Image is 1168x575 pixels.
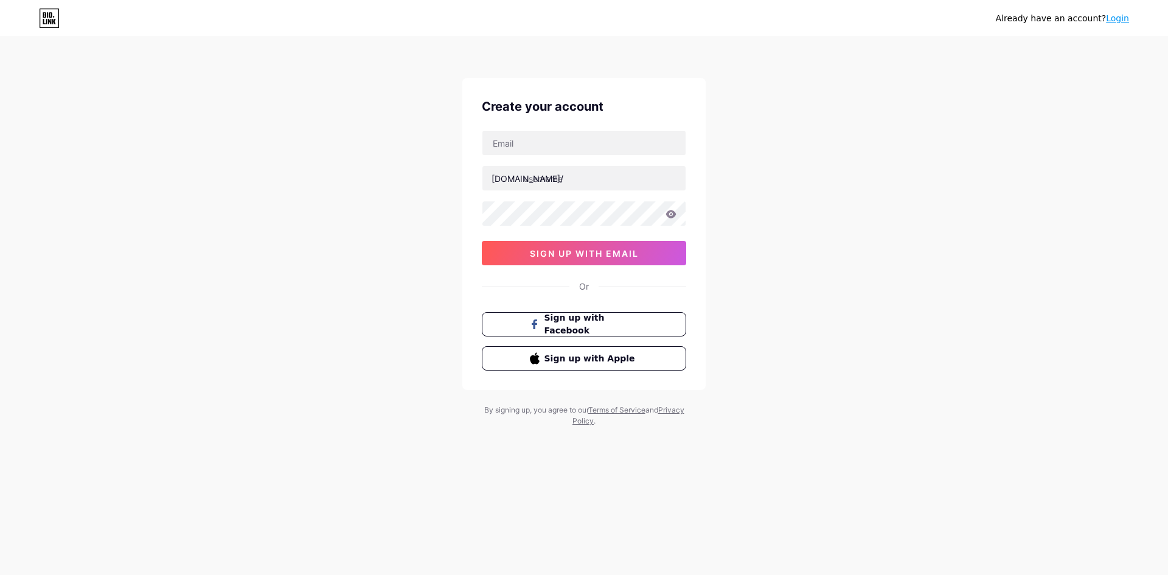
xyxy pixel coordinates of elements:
span: Sign up with Apple [544,352,639,365]
button: Sign up with Facebook [482,312,686,336]
input: Email [482,131,686,155]
input: username [482,166,686,190]
span: Sign up with Facebook [544,312,639,337]
div: Create your account [482,97,686,116]
div: By signing up, you agree to our and . [481,405,687,427]
a: Login [1106,13,1129,23]
span: sign up with email [530,248,639,259]
a: Terms of Service [588,405,645,414]
div: [DOMAIN_NAME]/ [492,172,563,185]
button: Sign up with Apple [482,346,686,371]
button: sign up with email [482,241,686,265]
div: Already have an account? [996,12,1129,25]
div: Or [579,280,589,293]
